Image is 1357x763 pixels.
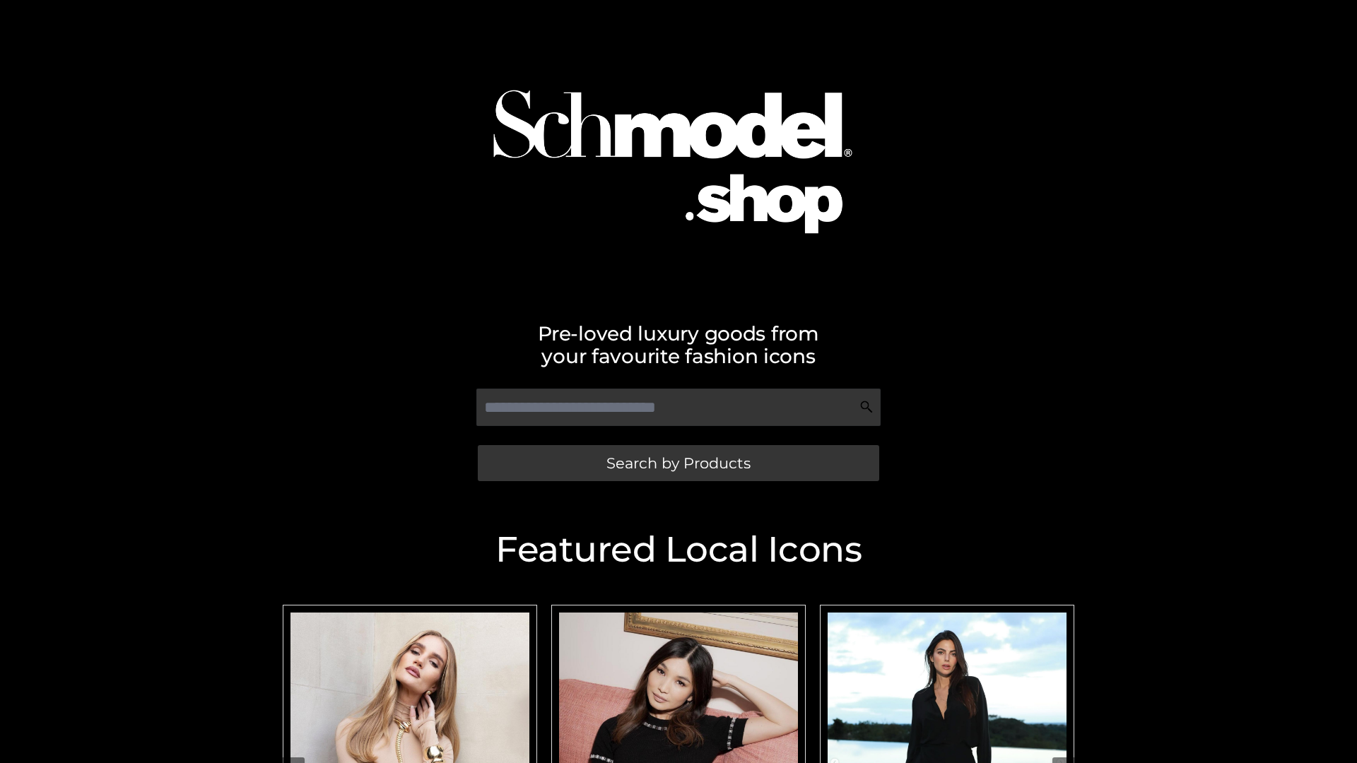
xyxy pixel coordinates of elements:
img: Search Icon [859,400,874,414]
h2: Featured Local Icons​ [276,532,1081,567]
a: Search by Products [478,445,879,481]
h2: Pre-loved luxury goods from your favourite fashion icons [276,322,1081,367]
span: Search by Products [606,456,751,471]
